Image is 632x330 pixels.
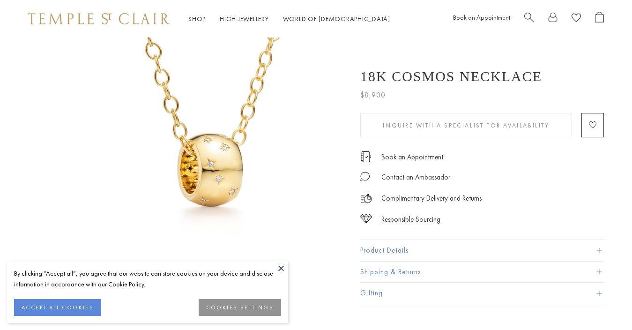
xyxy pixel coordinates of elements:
[360,113,572,137] button: Inquire With A Specialist for Availability
[360,193,372,204] img: icon_delivery.svg
[14,268,281,290] div: By clicking “Accept all”, you agree that our website can store cookies on your device and disclos...
[381,152,443,162] a: Book an Appointment
[524,12,534,26] a: Search
[220,15,269,23] a: High JewelleryHigh Jewellery
[283,15,390,23] a: World of [DEMOGRAPHIC_DATA]World of [DEMOGRAPHIC_DATA]
[360,68,542,84] h1: 18K Cosmos Necklace
[61,37,346,323] img: 18K Cosmos Necklace
[360,262,604,283] button: Shipping & Returns
[360,151,372,162] img: icon_appointment.svg
[381,214,440,225] div: Responsible Sourcing
[360,214,372,223] img: icon_sourcing.svg
[381,193,482,204] p: Complimentary Delivery and Returns
[14,299,101,316] button: ACCEPT ALL COOKIES
[453,13,510,22] a: Book an Appointment
[572,12,581,26] a: View Wishlist
[381,172,450,183] div: Contact an Ambassador
[360,240,604,261] button: Product Details
[199,299,281,316] button: COOKIES SETTINGS
[595,12,604,26] a: Open Shopping Bag
[360,89,386,101] span: $8,900
[360,283,604,304] button: Gifting
[360,172,370,181] img: MessageIcon-01_2.svg
[28,13,170,24] img: Temple St. Clair
[188,15,206,23] a: ShopShop
[188,13,390,25] nav: Main navigation
[383,121,549,129] span: Inquire With A Specialist for Availability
